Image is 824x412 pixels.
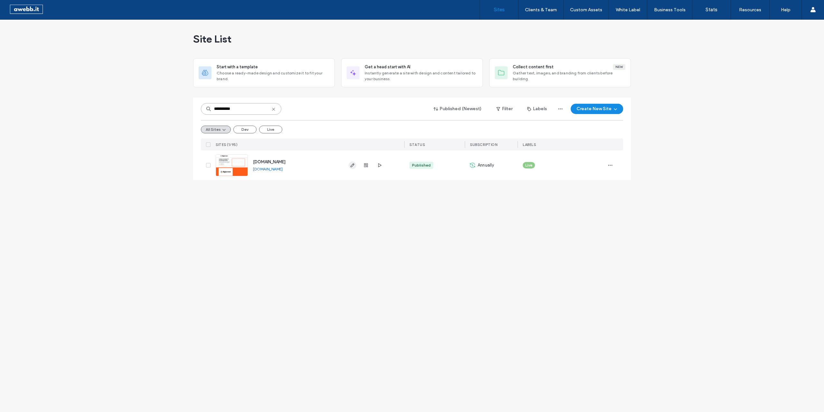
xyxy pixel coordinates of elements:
[739,7,761,13] label: Resources
[570,7,602,13] label: Custom Assets
[616,7,640,13] label: White Label
[613,64,625,70] div: New
[521,104,553,114] button: Labels
[490,104,519,114] button: Filter
[365,64,410,70] span: Get a head start with AI
[571,104,623,114] button: Create New Site
[525,162,532,168] span: Live
[233,126,257,133] button: Dev
[513,70,625,82] span: Gather text, images, and branding from clients before building.
[365,70,477,82] span: Instantly generate a site with design and content tailored to your business.
[525,7,557,13] label: Clients & Team
[217,70,329,82] span: Choose a ready-made design and customize it to fit your brand.
[654,7,686,13] label: Business Tools
[470,142,497,147] span: SUBSCRIPTION
[513,64,554,70] span: Collect content first
[412,162,431,168] div: Published
[409,142,425,147] span: STATUS
[201,126,231,133] button: All Sites
[781,7,791,13] label: Help
[217,64,258,70] span: Start with a template
[193,33,231,45] span: Site List
[489,58,631,87] div: Collect content firstNewGather text, images, and branding from clients before building.
[523,142,536,147] span: LABELS
[706,7,717,13] label: Stats
[428,104,487,114] button: Published (Newest)
[494,7,505,13] label: Sites
[341,58,483,87] div: Get a head start with AIInstantly generate a site with design and content tailored to your business.
[216,142,238,147] span: SITES (1/95)
[478,162,494,168] span: Annually
[14,5,28,10] span: Help
[193,58,335,87] div: Start with a templateChoose a ready-made design and customize it to fit your brand.
[253,167,283,171] a: [DOMAIN_NAME]
[259,126,282,133] button: Live
[253,159,286,164] a: [DOMAIN_NAME]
